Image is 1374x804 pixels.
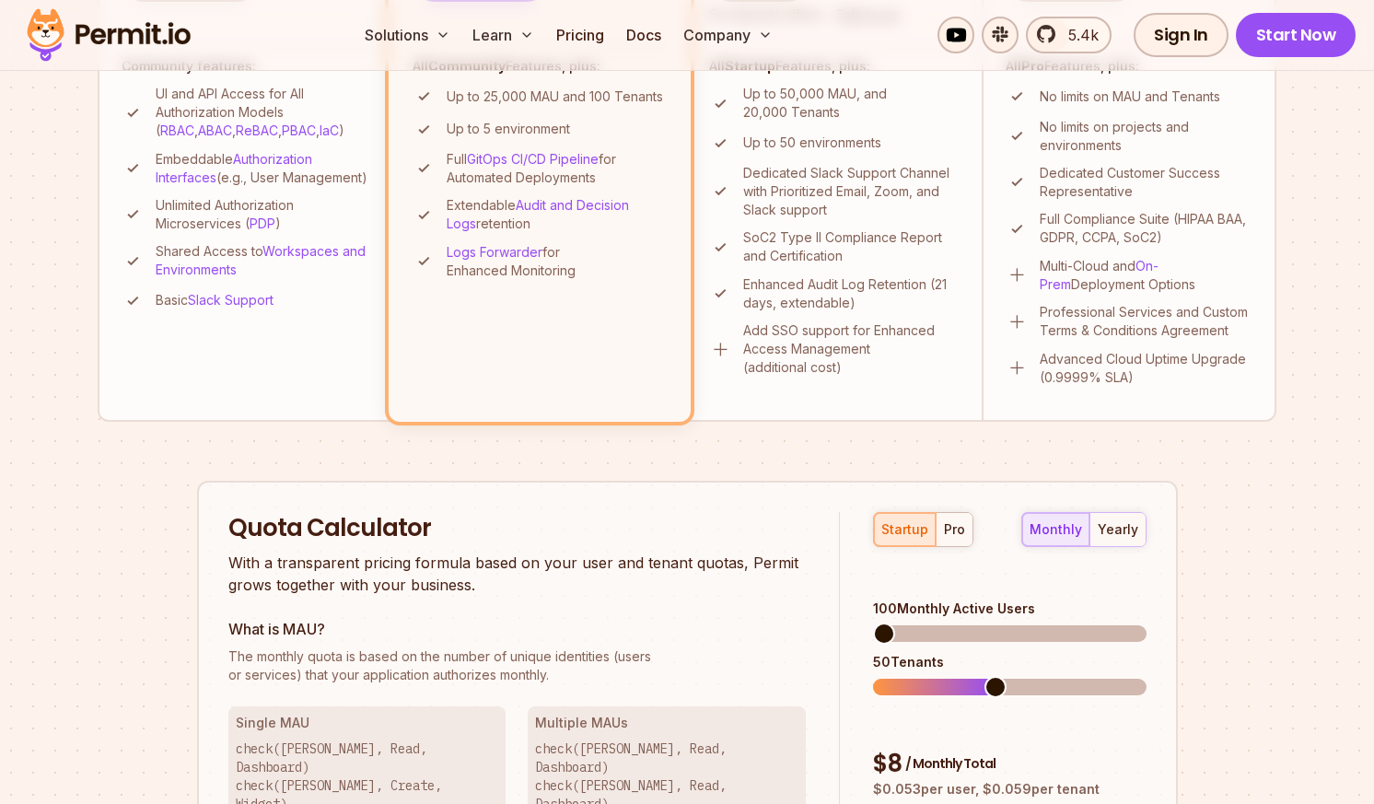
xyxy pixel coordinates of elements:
p: Full Compliance Suite (HIPAA BAA, GDPR, CCPA, SoC2) [1040,210,1252,247]
div: 50 Tenants [873,653,1146,671]
a: ABAC [198,122,232,138]
p: or services) that your application authorizes monthly. [228,647,807,684]
p: Full for Automated Deployments [447,150,667,187]
p: Unlimited Authorization Microservices ( ) [156,196,370,233]
div: pro [944,520,965,539]
p: $ 0.053 per user, $ 0.059 per tenant [873,780,1146,798]
p: Add SSO support for Enhanced Access Management (additional cost) [743,321,960,377]
p: for Enhanced Monitoring [447,243,667,280]
a: RBAC [160,122,194,138]
p: Professional Services and Custom Terms & Conditions Agreement [1040,303,1252,340]
p: No limits on MAU and Tenants [1040,87,1220,106]
a: Start Now [1236,13,1357,57]
p: No limits on projects and environments [1040,118,1252,155]
p: Extendable retention [447,196,667,233]
h2: Quota Calculator [228,512,807,545]
a: Logs Forwarder [447,244,542,260]
strong: Pro [1021,58,1044,74]
a: Docs [619,17,669,53]
p: Dedicated Customer Success Representative [1040,164,1252,201]
strong: Startup [725,58,775,74]
p: Advanced Cloud Uptime Upgrade (0.9999% SLA) [1040,350,1252,387]
a: Audit and Decision Logs [447,197,629,231]
p: Shared Access to [156,242,370,279]
a: ReBAC [236,122,278,138]
a: Pricing [549,17,611,53]
a: Sign In [1134,13,1228,57]
a: GitOps CI/CD Pipeline [467,151,599,167]
p: Up to 5 environment [447,120,570,138]
span: 5.4k [1057,24,1099,46]
p: UI and API Access for All Authorization Models ( , , , , ) [156,85,370,140]
p: Basic [156,291,274,309]
img: Permit logo [18,4,199,66]
div: $ 8 [873,748,1146,781]
h3: Multiple MAUs [535,714,798,732]
span: / Monthly Total [905,754,996,773]
p: Up to 25,000 MAU and 100 Tenants [447,87,663,106]
p: Enhanced Audit Log Retention (21 days, extendable) [743,275,960,312]
a: 5.4k [1026,17,1112,53]
a: PBAC [282,122,316,138]
a: PDP [250,216,275,231]
p: Multi-Cloud and Deployment Options [1040,257,1252,294]
a: Slack Support [188,292,274,308]
button: Learn [465,17,541,53]
span: The monthly quota is based on the number of unique identities (users [228,647,807,666]
button: Company [676,17,780,53]
h3: What is MAU? [228,618,807,640]
p: Up to 50,000 MAU, and 20,000 Tenants [743,85,960,122]
p: Embeddable (e.g., User Management) [156,150,370,187]
a: On-Prem [1040,258,1159,292]
div: 100 Monthly Active Users [873,600,1146,618]
p: Dedicated Slack Support Channel with Prioritized Email, Zoom, and Slack support [743,164,960,219]
button: Solutions [357,17,458,53]
div: yearly [1098,520,1138,539]
p: SoC2 Type II Compliance Report and Certification [743,228,960,265]
a: IaC [320,122,339,138]
h3: Single MAU [236,714,499,732]
a: Authorization Interfaces [156,151,312,185]
strong: Community [428,58,506,74]
p: Up to 50 environments [743,134,881,152]
p: With a transparent pricing formula based on your user and tenant quotas, Permit grows together wi... [228,552,807,596]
